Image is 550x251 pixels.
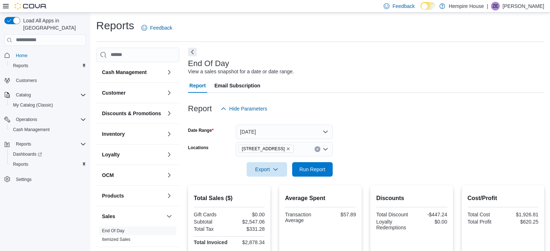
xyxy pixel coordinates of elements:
[286,147,290,151] button: Remove 59 First Street from selection in this group
[239,145,294,153] span: 59 First Street
[285,212,319,223] div: Transaction Average
[102,213,115,220] h3: Sales
[16,53,27,59] span: Home
[188,68,294,75] div: View a sales snapshot for a date or date range.
[102,130,125,138] h3: Inventory
[102,172,114,179] h3: OCM
[102,69,163,76] button: Cash Management
[13,51,30,60] a: Home
[165,150,174,159] button: Loyalty
[242,145,285,152] span: [STREET_ADDRESS]
[165,68,174,77] button: Cash Management
[376,212,410,217] div: Total Discount
[102,110,161,117] h3: Discounts & Promotions
[96,18,134,33] h1: Reports
[10,125,52,134] a: Cash Management
[468,212,502,217] div: Total Cost
[1,75,89,86] button: Customers
[1,50,89,61] button: Home
[194,226,228,232] div: Total Tax
[102,228,124,234] span: End Of Day
[413,212,447,217] div: -$447.24
[13,151,42,157] span: Dashboards
[322,212,356,217] div: $57.89
[102,110,163,117] button: Discounts & Promotions
[194,194,265,203] h2: Total Sales ($)
[102,151,163,158] button: Loyalty
[214,78,260,93] span: Email Subscription
[1,174,89,184] button: Settings
[13,102,53,108] span: My Catalog (Classic)
[13,175,34,184] a: Settings
[102,237,131,242] span: Itemized Sales
[188,104,212,113] h3: Report
[247,162,287,177] button: Export
[165,109,174,118] button: Discounts & Promotions
[13,76,86,85] span: Customers
[231,239,265,245] div: $2,878.34
[376,219,410,230] div: Loyalty Redemptions
[20,17,86,31] span: Load All Apps in [GEOGRAPHIC_DATA]
[13,115,40,124] button: Operations
[1,114,89,125] button: Operations
[13,127,50,133] span: Cash Management
[16,141,31,147] span: Reports
[236,125,333,139] button: [DATE]
[10,160,31,169] a: Reports
[102,228,124,233] a: End Of Day
[10,150,45,159] a: Dashboards
[102,172,163,179] button: OCM
[7,159,89,169] button: Reports
[10,125,86,134] span: Cash Management
[102,69,147,76] h3: Cash Management
[7,61,89,71] button: Reports
[16,78,37,83] span: Customers
[7,125,89,135] button: Cash Management
[188,145,209,151] label: Locations
[7,149,89,159] a: Dashboards
[13,51,86,60] span: Home
[299,166,325,173] span: Run Report
[13,63,28,69] span: Reports
[13,140,86,148] span: Reports
[16,117,37,122] span: Operations
[165,212,174,221] button: Sales
[13,174,86,183] span: Settings
[1,139,89,149] button: Reports
[376,194,447,203] h2: Discounts
[7,100,89,110] button: My Catalog (Classic)
[10,150,86,159] span: Dashboards
[102,151,120,158] h3: Loyalty
[189,78,206,93] span: Report
[413,219,447,225] div: $0.00
[1,90,89,100] button: Catalog
[13,161,28,167] span: Reports
[165,171,174,179] button: OCM
[229,105,267,112] span: Hide Parameters
[102,237,131,242] a: Itemized Sales
[194,219,228,225] div: Subtotal
[165,88,174,97] button: Customer
[392,3,414,10] span: Feedback
[96,226,179,247] div: Sales
[194,212,228,217] div: Gift Cards
[188,59,229,68] h3: End Of Day
[468,194,538,203] h2: Cost/Profit
[315,146,320,152] button: Clear input
[194,239,227,245] strong: Total Invoiced
[503,2,544,10] p: [PERSON_NAME]
[188,48,197,56] button: Next
[10,101,86,109] span: My Catalog (Classic)
[102,192,163,199] button: Products
[10,160,86,169] span: Reports
[231,219,265,225] div: $2,547.06
[4,47,86,203] nav: Complex example
[218,101,270,116] button: Hide Parameters
[138,21,175,35] a: Feedback
[231,226,265,232] div: $331.28
[102,89,163,96] button: Customer
[231,212,265,217] div: $0.00
[150,24,172,31] span: Feedback
[504,212,538,217] div: $1,926.81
